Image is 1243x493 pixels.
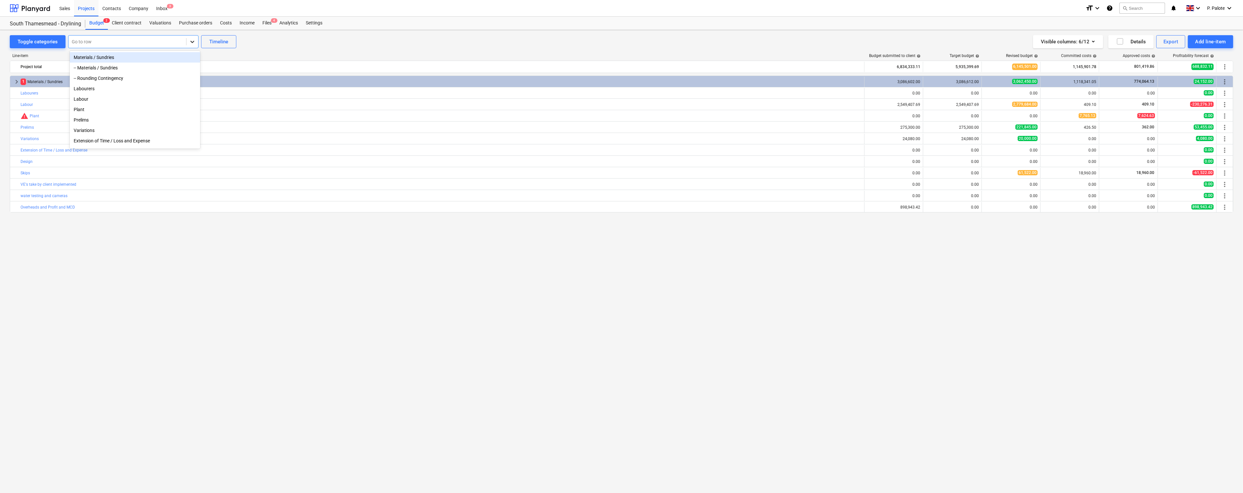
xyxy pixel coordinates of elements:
[21,171,30,175] a: Skips
[216,17,236,30] a: Costs
[1093,4,1101,12] i: keyboard_arrow_down
[209,37,228,46] div: Timeline
[1108,35,1154,48] button: Details
[1086,4,1093,12] i: format_size
[1018,136,1038,141] span: 20,000.00
[1043,182,1096,187] div: 0.00
[867,148,920,152] div: 0.00
[21,125,34,130] a: Prelims
[1043,171,1096,175] div: 18,960.00
[21,62,862,72] div: Project total
[1210,462,1243,493] iframe: Chat Widget
[1043,102,1096,107] div: 409.10
[259,17,275,30] a: Files4
[1018,170,1038,175] span: 61,522.00
[1137,113,1155,118] span: 7,624.63
[10,53,865,58] div: Line-item
[1043,80,1096,84] div: 1,118,341.05
[70,136,200,146] div: Extension of Time / Loss and Expense
[867,102,920,107] div: 2,549,407.69
[30,114,39,118] a: Plant
[867,80,920,84] div: 3,086,602.00
[85,17,108,30] a: Budget2
[1043,125,1096,130] div: 426.50
[70,83,200,94] div: Labourers
[867,182,920,187] div: 0.00
[867,62,920,72] div: 6,834,333.11
[1119,3,1165,14] button: Search
[1204,90,1214,95] span: 0.00
[70,73,200,83] div: -- Rounding Contingency
[1116,37,1146,46] div: Details
[1061,53,1097,58] div: Committed costs
[1033,54,1038,58] span: help
[1195,37,1226,46] div: Add line-item
[70,63,200,73] div: -- Materials / Sundries
[1221,89,1229,97] span: More actions
[1136,170,1155,175] span: 18,960.00
[21,194,67,198] a: water testing and cameras
[984,114,1038,118] div: 0.00
[1221,169,1229,177] span: More actions
[236,17,259,30] div: Income
[21,148,87,152] a: Extension of Time / Loss and Expense
[867,114,920,118] div: 0.00
[1006,53,1038,58] div: Revised budget
[984,91,1038,95] div: 0.00
[1012,79,1038,84] span: 3,062,450.00
[1204,159,1214,164] span: 0.00
[1156,35,1186,48] button: Export
[1191,204,1214,210] span: 898,943.42
[1209,54,1214,58] span: help
[1102,137,1155,141] div: 0.00
[926,159,979,164] div: 0.00
[984,182,1038,187] div: 0.00
[1221,78,1229,86] span: More actions
[867,205,920,210] div: 898,943.42
[926,171,979,175] div: 0.00
[10,35,66,48] button: Toggle categories
[926,182,979,187] div: 0.00
[175,17,216,30] a: Purchase orders
[1170,4,1177,12] i: notifications
[259,17,275,30] div: Files
[1141,102,1155,107] span: 409.10
[1043,137,1096,141] div: 0.00
[70,115,200,125] div: Prelims
[1221,158,1229,166] span: More actions
[867,171,920,175] div: 0.00
[926,80,979,84] div: 3,086,612.00
[1102,148,1155,152] div: 0.00
[867,91,920,95] div: 0.00
[18,37,58,46] div: Toggle categories
[70,125,200,136] div: Variations
[70,94,200,104] div: Labour
[21,91,38,95] a: Labourers
[21,79,26,85] span: 1
[1043,148,1096,152] div: 0.00
[70,146,200,156] div: Design
[1150,54,1155,58] span: help
[1221,146,1229,154] span: More actions
[21,205,75,210] a: Overheads and Profit and MCD
[1102,182,1155,187] div: 0.00
[145,17,175,30] a: Valuations
[1133,79,1155,84] span: 774,064.13
[1204,193,1214,198] span: 0.00
[1102,205,1155,210] div: 0.00
[867,159,920,164] div: 0.00
[1012,64,1038,70] span: 6,145,501.00
[70,52,200,63] div: Materials / Sundries
[926,91,979,95] div: 0.00
[1079,113,1096,118] span: 7,765.13
[85,17,108,30] div: Budget
[108,17,145,30] div: Client contract
[1163,37,1178,46] div: Export
[926,125,979,130] div: 275,300.00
